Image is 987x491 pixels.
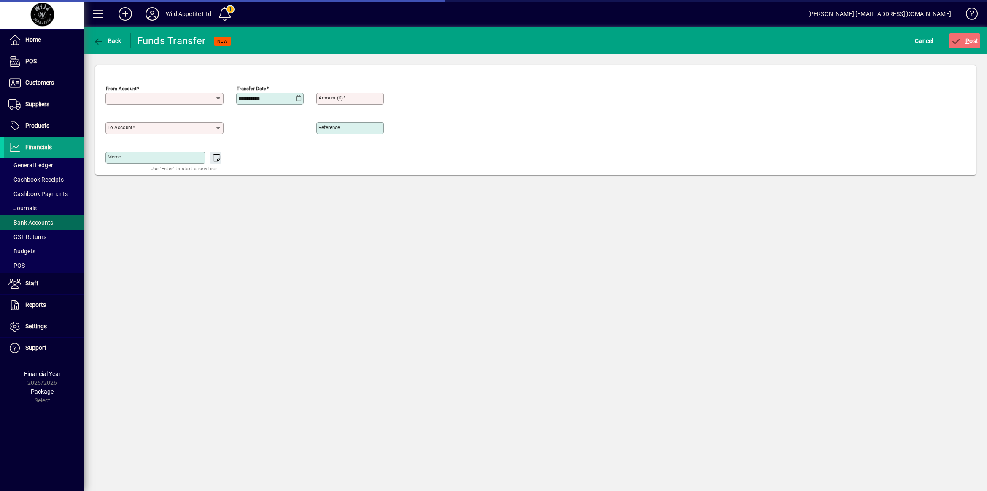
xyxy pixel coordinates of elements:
span: Journals [8,205,37,212]
span: Suppliers [25,101,49,107]
span: Settings [25,323,47,330]
mat-hint: Use 'Enter' to start a new line [151,164,217,173]
a: POS [4,258,84,273]
span: Back [93,38,121,44]
span: Support [25,344,46,351]
span: POS [25,58,37,64]
mat-label: Reference [318,124,340,130]
span: Bank Accounts [8,219,53,226]
mat-label: Memo [108,154,121,160]
mat-label: From account [106,86,137,91]
span: Package [31,388,54,395]
a: GST Returns [4,230,84,244]
span: Financial Year [24,370,61,377]
mat-label: To account [108,124,132,130]
span: Cancel [915,34,933,48]
span: Cashbook Payments [8,190,68,197]
span: Budgets [8,248,35,255]
a: Cashbook Receipts [4,172,84,187]
span: Customers [25,79,54,86]
div: [PERSON_NAME] [EMAIL_ADDRESS][DOMAIN_NAME] [808,7,951,21]
mat-label: Amount ($) [318,95,343,101]
span: ost [951,38,979,44]
button: Add [112,6,139,21]
button: Post [949,33,981,48]
mat-label: Transfer date [237,86,266,91]
a: Staff [4,273,84,294]
a: Budgets [4,244,84,258]
span: Staff [25,280,38,287]
a: POS [4,51,84,72]
span: Home [25,36,41,43]
span: Financials [25,144,52,150]
a: Journals [4,201,84,215]
span: GST Returns [8,233,46,240]
span: General Ledger [8,162,53,169]
button: Cancel [913,33,936,48]
a: Customers [4,72,84,94]
app-page-header-button: Back [84,33,131,48]
a: General Ledger [4,158,84,172]
a: Reports [4,295,84,316]
a: Home [4,30,84,51]
a: Knowledge Base [960,2,976,29]
span: POS [8,262,25,269]
span: Reports [25,301,46,308]
button: Profile [139,6,166,21]
div: Funds Transfer [137,34,206,48]
a: Products [4,115,84,137]
span: Products [25,122,49,129]
a: Bank Accounts [4,215,84,230]
a: Settings [4,316,84,337]
a: Support [4,338,84,359]
div: Wild Appetite Ltd [166,7,211,21]
a: Cashbook Payments [4,187,84,201]
span: NEW [217,38,228,44]
a: Suppliers [4,94,84,115]
span: Cashbook Receipts [8,176,64,183]
button: Back [91,33,124,48]
span: P [965,38,969,44]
